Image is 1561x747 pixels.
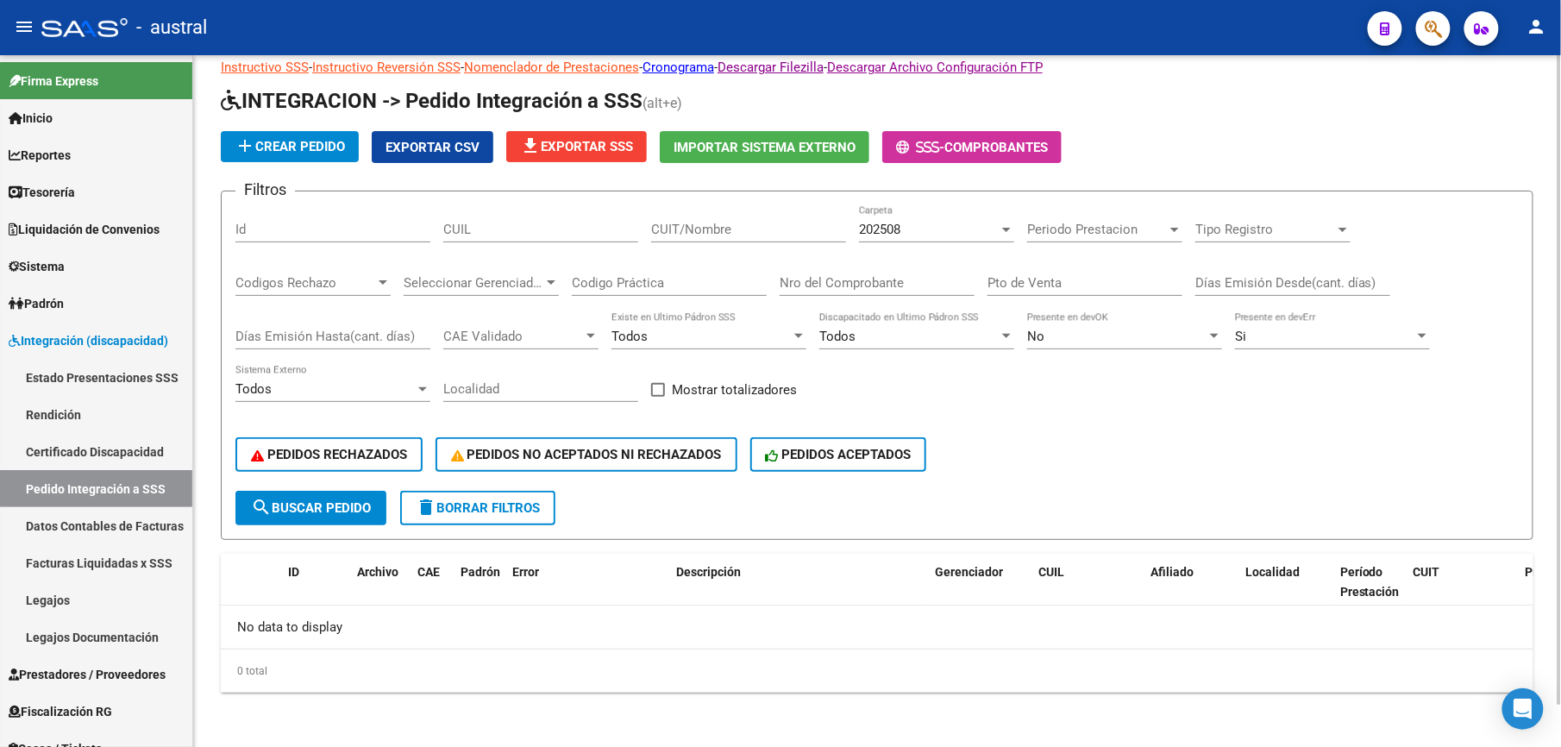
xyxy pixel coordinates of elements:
span: Sistema [9,257,65,276]
span: Tipo Registro [1195,222,1335,237]
datatable-header-cell: Error [505,554,669,630]
span: PEDIDOS RECHAZADOS [251,447,407,462]
span: Error [512,565,539,579]
datatable-header-cell: CUIT [1407,554,1519,630]
h3: Filtros [235,178,295,202]
datatable-header-cell: Descripción [669,554,928,630]
span: Archivo [357,565,398,579]
span: Integración (discapacidad) [9,331,168,350]
span: CAE Validado [443,329,583,344]
a: Instructivo Reversión SSS [312,60,461,75]
button: Exportar CSV [372,131,493,163]
datatable-header-cell: Período Prestación [1333,554,1407,630]
span: PEDIDOS NO ACEPTADOS NI RECHAZADOS [451,447,722,462]
a: Instructivo SSS [221,60,309,75]
span: Comprobantes [944,140,1048,155]
div: No data to display [221,606,1533,649]
a: Nomenclador de Prestaciones [464,60,639,75]
span: - [896,140,944,155]
span: Gerenciador [935,565,1003,579]
span: Prestadores / Proveedores [9,665,166,684]
span: Borrar Filtros [416,500,540,516]
button: PEDIDOS ACEPTADOS [750,437,927,472]
span: CUIT [1414,565,1440,579]
span: No [1027,329,1044,344]
a: Descargar Archivo Configuración FTP [827,60,1043,75]
div: Open Intercom Messenger [1502,688,1544,730]
p: - - - - - [221,58,1533,77]
button: PEDIDOS NO ACEPTADOS NI RECHAZADOS [436,437,737,472]
mat-icon: search [251,497,272,518]
button: Crear Pedido [221,131,359,162]
span: - austral [136,9,207,47]
span: Todos [235,381,272,397]
mat-icon: file_download [520,135,541,156]
datatable-header-cell: Localidad [1238,554,1333,630]
span: CUIL [1038,565,1064,579]
mat-icon: add [235,135,255,156]
span: Fiscalización RG [9,702,112,721]
span: Mostrar totalizadores [672,380,797,400]
a: Cronograma [643,60,714,75]
span: Firma Express [9,72,98,91]
span: Padrón [461,565,500,579]
span: 202508 [859,222,900,237]
span: Exportar SSS [520,139,633,154]
span: Seleccionar Gerenciador [404,275,543,291]
span: Período Prestación [1340,565,1400,599]
button: Borrar Filtros [400,491,555,525]
datatable-header-cell: ID [281,554,350,630]
a: Descargar Filezilla [718,60,824,75]
span: Codigos Rechazo [235,275,375,291]
button: Importar Sistema Externo [660,131,869,163]
button: Exportar SSS [506,131,647,162]
span: Si [1235,329,1246,344]
span: Localidad [1245,565,1300,579]
span: Buscar Pedido [251,500,371,516]
span: Exportar CSV [386,140,480,155]
span: (alt+e) [643,95,682,111]
span: Descripción [676,565,741,579]
span: Padrón [9,294,64,313]
button: Buscar Pedido [235,491,386,525]
span: Importar Sistema Externo [674,140,856,155]
datatable-header-cell: Padrón [454,554,505,630]
div: 0 total [221,650,1533,693]
span: Tesorería [9,183,75,202]
span: Liquidación de Convenios [9,220,160,239]
span: ID [288,565,299,579]
mat-icon: person [1527,16,1547,37]
button: -Comprobantes [882,131,1062,163]
button: PEDIDOS RECHAZADOS [235,437,423,472]
span: Afiliado [1150,565,1194,579]
span: PEDIDOS ACEPTADOS [766,447,912,462]
mat-icon: menu [14,16,34,37]
span: Inicio [9,109,53,128]
span: Todos [611,329,648,344]
datatable-header-cell: CAE [411,554,454,630]
span: CAE [417,565,440,579]
datatable-header-cell: Afiliado [1144,554,1238,630]
mat-icon: delete [416,497,436,518]
span: Todos [819,329,856,344]
span: Reportes [9,146,71,165]
span: INTEGRACION -> Pedido Integración a SSS [221,89,643,113]
datatable-header-cell: Archivo [350,554,411,630]
span: Periodo Prestacion [1027,222,1167,237]
datatable-header-cell: CUIL [1031,554,1144,630]
datatable-header-cell: Gerenciador [928,554,1031,630]
span: Crear Pedido [235,139,345,154]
